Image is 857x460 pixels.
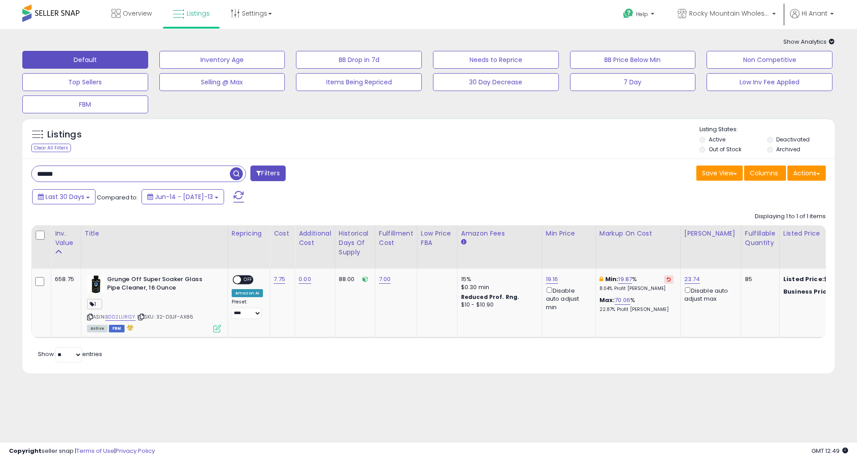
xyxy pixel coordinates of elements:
span: Help [636,10,648,18]
span: Jun-14 - [DATE]-13 [155,192,213,201]
button: Top Sellers [22,73,148,91]
button: 30 Day Decrease [433,73,559,91]
button: Needs to Reprice [433,51,559,69]
div: Disable auto adjust max [684,286,734,303]
div: $0.30 min [461,283,535,291]
div: Low Price FBA [421,229,453,248]
div: Repricing [232,229,266,238]
div: % [599,275,674,292]
div: Disable auto adjust min [546,286,589,311]
button: 7 Day [570,73,696,91]
button: Last 30 Days [32,189,96,204]
div: $10 - $10.90 [461,301,535,309]
div: 88.00 [339,275,368,283]
span: Listings [187,9,210,18]
p: Listing States: [699,125,834,134]
button: Items Being Repriced [296,73,422,91]
div: 85 [745,275,773,283]
a: 7.75 [274,275,285,284]
div: Preset: [232,299,263,319]
small: Amazon Fees. [461,238,466,246]
button: Low Inv Fee Applied [707,73,832,91]
span: Hi Anant [802,9,828,18]
span: Overview [123,9,152,18]
div: Clear All Filters [31,144,71,152]
span: Columns [750,169,778,178]
div: % [599,296,674,313]
p: 8.04% Profit [PERSON_NAME] [599,286,674,292]
label: Active [709,136,725,143]
button: Columns [744,166,786,181]
b: Business Price: [783,287,832,296]
a: 70.06 [615,296,630,305]
div: 15% [461,275,535,283]
a: 23.74 [684,275,700,284]
div: Displaying 1 to 1 of 1 items [755,212,826,221]
span: OFF [241,276,255,284]
p: 22.87% Profit [PERSON_NAME] [599,307,674,313]
span: FBM [109,325,125,332]
button: Inventory Age [159,51,285,69]
label: Out of Stock [709,145,741,153]
a: 19.16 [546,275,558,284]
div: 658.75 [55,275,74,283]
button: FBM [22,95,148,113]
span: Last 30 Days [46,192,84,201]
span: All listings currently available for purchase on Amazon [87,325,108,332]
div: Fulfillable Quantity [745,229,776,248]
h5: Listings [47,128,82,141]
i: Get Help [623,8,634,19]
button: Selling @ Max [159,73,285,91]
label: Deactivated [776,136,810,143]
button: Filters [250,166,285,181]
div: Min Price [546,229,592,238]
b: Grunge Off Super Soaker Glass Pipe Cleaner, 16 Ounce [107,275,216,294]
label: Archived [776,145,800,153]
span: | SKU: 32-D3JF-AX86 [137,313,193,320]
a: Hi Anant [790,9,834,29]
span: Show Analytics [783,37,835,46]
a: 0.00 [299,275,311,284]
span: Rocky Mountain Wholesale [689,9,770,18]
div: Title [85,229,224,238]
span: Compared to: [97,193,138,202]
span: 1 [87,299,102,309]
button: BB Drop in 7d [296,51,422,69]
div: [PERSON_NAME] [684,229,737,238]
a: B002LURISY [105,313,136,321]
img: 416XEpvqEjL._SL40_.jpg [87,275,105,293]
div: Historical Days Of Supply [339,229,371,257]
div: Additional Cost [299,229,331,248]
i: hazardous material [125,324,134,331]
div: Cost [274,229,291,238]
th: The percentage added to the cost of goods (COGS) that forms the calculator for Min & Max prices. [595,225,680,269]
button: Non Competitive [707,51,832,69]
div: Amazon Fees [461,229,538,238]
div: Amazon AI [232,289,263,297]
span: Show: entries [38,350,102,358]
button: Save View [696,166,743,181]
b: Min: [605,275,619,283]
button: Default [22,51,148,69]
div: Inv. value [55,229,77,248]
a: 19.87 [618,275,632,284]
b: Listed Price: [783,275,824,283]
div: ASIN: [87,275,221,332]
b: Reduced Prof. Rng. [461,293,520,301]
button: Actions [787,166,826,181]
a: Help [616,1,663,29]
div: Markup on Cost [599,229,677,238]
div: Fulfillment Cost [379,229,413,248]
button: BB Price Below Min [570,51,696,69]
button: Jun-14 - [DATE]-13 [141,189,224,204]
a: 7.00 [379,275,391,284]
b: Max: [599,296,615,304]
